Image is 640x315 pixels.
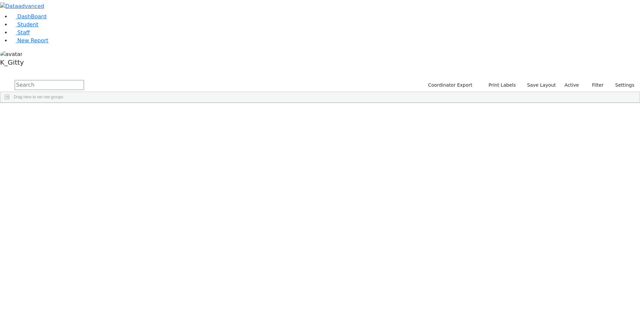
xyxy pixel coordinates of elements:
[14,95,63,99] span: Drag here to set row groups
[607,80,637,90] button: Settings
[583,80,607,90] button: Filter
[11,29,30,36] a: Staff
[481,80,519,90] button: Print Labels
[17,21,38,28] span: Student
[11,21,38,28] a: Student
[524,80,559,90] button: Save Layout
[11,37,48,44] a: New Report
[11,13,47,20] a: DashBoard
[17,13,47,20] span: DashBoard
[17,37,48,44] span: New Report
[17,29,30,36] span: Staff
[562,80,582,90] label: Active
[15,80,84,90] input: Search
[424,80,475,90] button: Coordinator Export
